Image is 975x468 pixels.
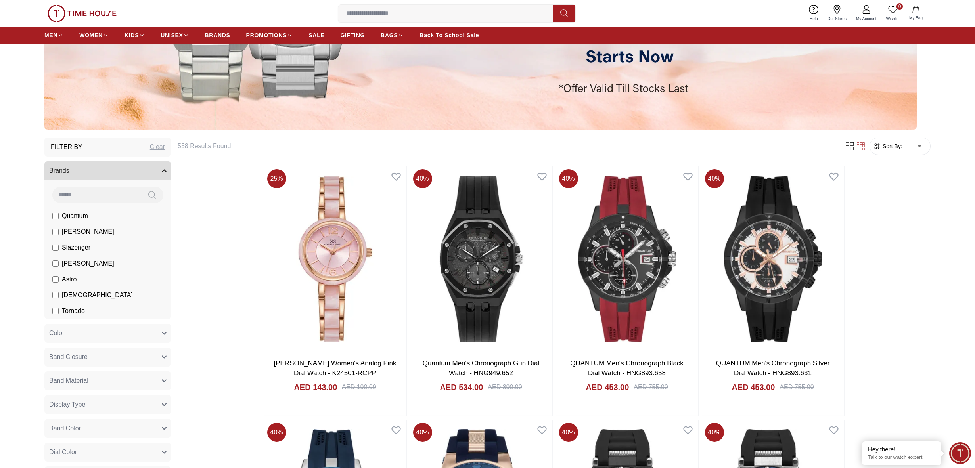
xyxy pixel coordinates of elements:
[48,5,117,22] img: ...
[44,419,171,438] button: Band Color
[423,359,539,377] a: Quantum Men's Chronograph Gun Dial Watch - HNG949.652
[125,28,145,42] a: KIDS
[634,382,668,392] div: AED 755.00
[342,382,376,392] div: AED 190.00
[246,28,293,42] a: PROMOTIONS
[413,423,432,442] span: 40 %
[44,395,171,414] button: Display Type
[716,359,830,377] a: QUANTUM Men's Chronograph Silver Dial Watch - HNG893.631
[44,443,171,462] button: Dial Color
[52,308,59,314] input: Tornado
[62,227,114,237] span: [PERSON_NAME]
[419,31,479,39] span: Back To School Sale
[308,31,324,39] span: SALE
[264,166,406,352] img: Kenneth Scott Women's Analog Pink Dial Watch - K24501-RCPP
[52,213,59,219] input: Quantum
[702,166,844,352] img: QUANTUM Men's Chronograph Silver Dial Watch - HNG893.631
[340,31,365,39] span: GIFTING
[949,442,971,464] div: Chat Widget
[79,31,103,39] span: WOMEN
[44,28,63,42] a: MEN
[267,169,286,188] span: 25 %
[161,28,189,42] a: UNISEX
[881,142,902,150] span: Sort By:
[62,243,90,252] span: Slazenger
[49,352,88,362] span: Band Closure
[274,359,396,377] a: [PERSON_NAME] Women's Analog Pink Dial Watch - K24501-RCPP
[49,329,64,338] span: Color
[62,259,114,268] span: [PERSON_NAME]
[52,292,59,298] input: [DEMOGRAPHIC_DATA]
[49,376,88,386] span: Band Material
[340,28,365,42] a: GIFTING
[125,31,139,39] span: KIDS
[62,306,85,316] span: Tornado
[381,31,398,39] span: BAGS
[881,3,904,23] a: 0Wishlist
[559,169,578,188] span: 40 %
[205,31,230,39] span: BRANDS
[178,141,835,151] h6: 558 Results Found
[805,3,823,23] a: Help
[410,166,552,352] img: Quantum Men's Chronograph Gun Dial Watch - HNG949.652
[824,16,850,22] span: Our Stores
[440,382,483,393] h4: AED 534.00
[896,3,903,10] span: 0
[161,31,183,39] span: UNISEX
[586,382,629,393] h4: AED 453.00
[823,3,851,23] a: Our Stores
[44,348,171,367] button: Band Closure
[868,454,935,461] p: Talk to our watch expert!
[556,166,698,352] img: QUANTUM Men's Chronograph Black Dial Watch - HNG893.658
[413,169,432,188] span: 40 %
[381,28,404,42] a: BAGS
[44,161,171,180] button: Brands
[732,382,775,393] h4: AED 453.00
[51,142,82,152] h3: Filter By
[150,142,165,152] div: Clear
[904,4,927,23] button: My Bag
[705,423,724,442] span: 40 %
[868,445,935,453] div: Hey there!
[205,28,230,42] a: BRANDS
[308,28,324,42] a: SALE
[853,16,880,22] span: My Account
[62,275,77,284] span: Astro
[49,400,85,409] span: Display Type
[44,324,171,343] button: Color
[62,290,133,300] span: [DEMOGRAPHIC_DATA]
[44,31,57,39] span: MEN
[419,28,479,42] a: Back To School Sale
[52,229,59,235] input: [PERSON_NAME]
[488,382,522,392] div: AED 890.00
[62,211,88,221] span: Quantum
[883,16,903,22] span: Wishlist
[52,276,59,283] input: Astro
[49,447,77,457] span: Dial Color
[570,359,684,377] a: QUANTUM Men's Chronograph Black Dial Watch - HNG893.658
[873,142,902,150] button: Sort By:
[906,15,926,21] span: My Bag
[294,382,337,393] h4: AED 143.00
[44,371,171,390] button: Band Material
[806,16,821,22] span: Help
[52,260,59,267] input: [PERSON_NAME]
[780,382,814,392] div: AED 755.00
[52,245,59,251] input: Slazenger
[246,31,287,39] span: PROMOTIONS
[49,166,69,176] span: Brands
[267,423,286,442] span: 40 %
[705,169,724,188] span: 40 %
[49,424,81,433] span: Band Color
[79,28,109,42] a: WOMEN
[559,423,578,442] span: 40 %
